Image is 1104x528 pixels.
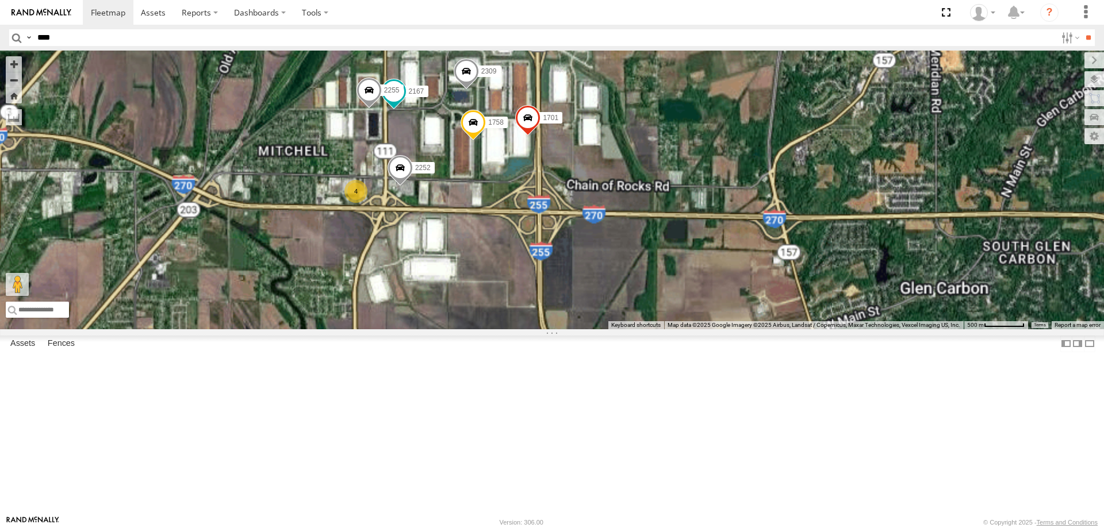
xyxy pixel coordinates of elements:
label: Fences [42,336,80,352]
label: Map Settings [1084,128,1104,144]
label: Search Query [24,29,33,46]
a: Report a map error [1055,322,1101,328]
a: Terms and Conditions [1037,519,1098,526]
div: 4 [344,180,367,203]
span: 2309 [481,67,497,75]
span: 500 m [967,322,984,328]
button: Zoom in [6,56,22,72]
span: 2255 [384,86,400,94]
div: © Copyright 2025 - [983,519,1098,526]
label: Hide Summary Table [1084,336,1095,352]
i: ? [1040,3,1059,22]
span: 2167 [409,87,424,95]
label: Dock Summary Table to the Right [1072,336,1083,352]
label: Assets [5,336,41,352]
button: Zoom out [6,72,22,88]
a: Visit our Website [6,517,59,528]
span: Map data ©2025 Google Imagery ©2025 Airbus, Landsat / Copernicus, Maxar Technologies, Vexcel Imag... [668,322,960,328]
div: Version: 306.00 [500,519,543,526]
label: Dock Summary Table to the Left [1060,336,1072,352]
label: Measure [6,109,22,125]
a: Terms (opens in new tab) [1034,323,1046,327]
span: 1758 [488,118,504,126]
span: 1701 [543,114,558,122]
span: 2252 [415,164,431,172]
img: rand-logo.svg [11,9,71,17]
button: Map Scale: 500 m per 67 pixels [964,321,1028,329]
div: Fred Welch [966,4,999,21]
label: Search Filter Options [1057,29,1082,46]
button: Zoom Home [6,88,22,103]
button: Keyboard shortcuts [611,321,661,329]
button: Drag Pegman onto the map to open Street View [6,273,29,296]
